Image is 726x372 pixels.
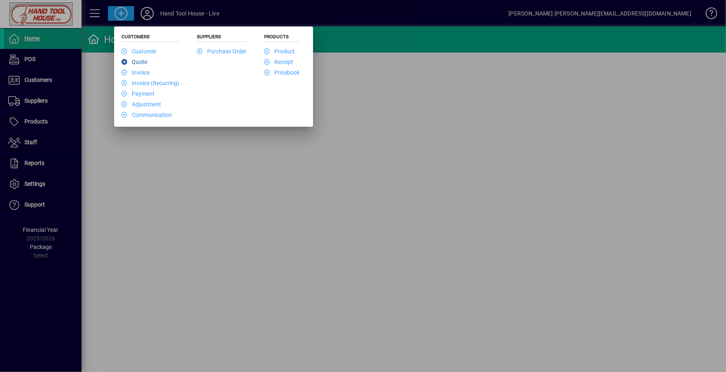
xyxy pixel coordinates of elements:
a: Purchase Order [197,48,247,55]
a: Invoice (Recurring) [121,80,179,86]
a: Pricebook [264,69,300,76]
h5: Suppliers [197,34,247,42]
a: Payment [121,90,154,97]
a: Invoice [121,69,150,76]
h5: Products [264,34,300,42]
a: Adjustment [121,101,161,108]
h5: Customers [121,34,179,42]
a: Receipt [264,59,293,65]
a: Customer [121,48,157,55]
a: Quote [121,59,147,65]
a: Product [264,48,295,55]
a: Communication [121,112,172,118]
